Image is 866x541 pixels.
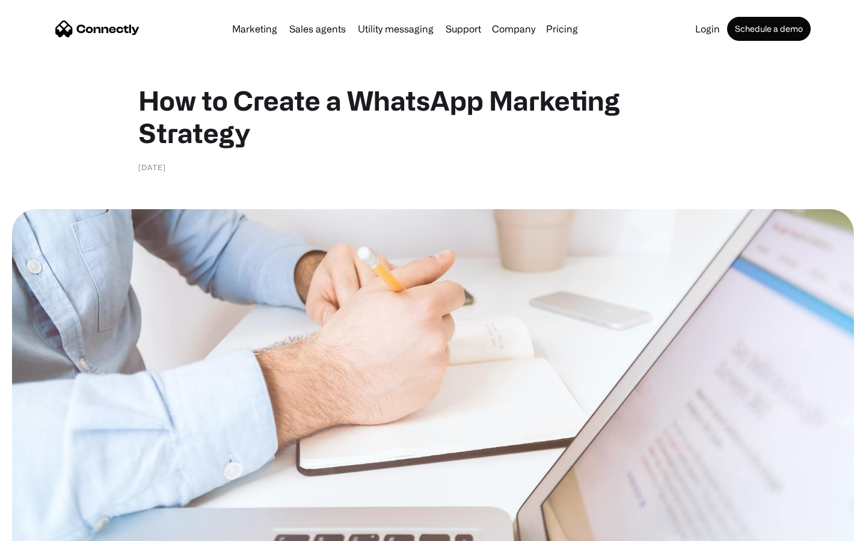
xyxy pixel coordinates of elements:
a: Pricing [541,24,583,34]
a: Schedule a demo [727,17,811,41]
a: Login [690,24,725,34]
a: Utility messaging [353,24,438,34]
a: Sales agents [284,24,351,34]
ul: Language list [24,520,72,537]
aside: Language selected: English [12,520,72,537]
div: Company [492,20,535,37]
h1: How to Create a WhatsApp Marketing Strategy [138,84,728,149]
a: Marketing [227,24,282,34]
a: Support [441,24,486,34]
div: [DATE] [138,161,166,173]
